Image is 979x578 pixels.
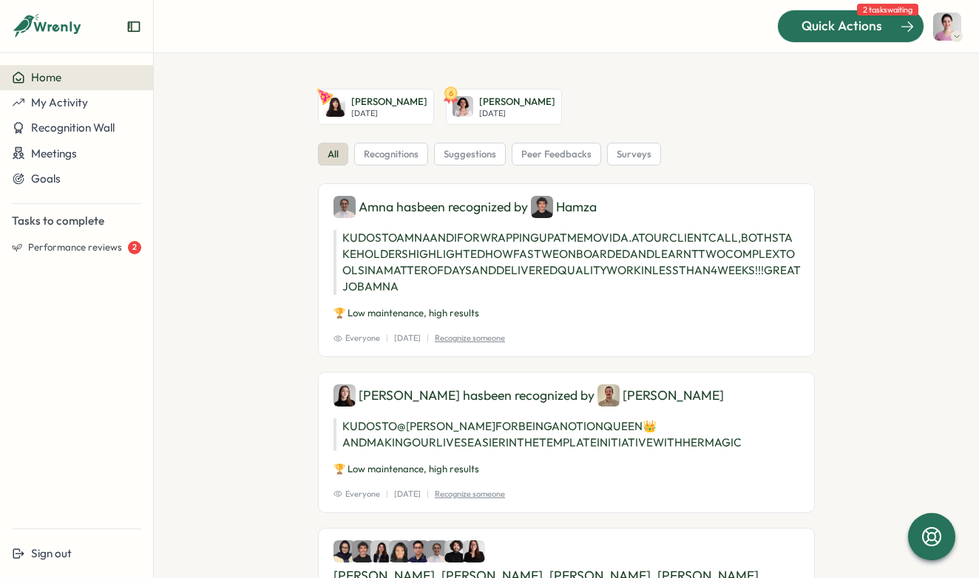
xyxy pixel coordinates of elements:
span: My Activity [31,95,88,109]
img: Kelly Rosa [325,96,345,117]
img: Amna Khattak [426,540,448,562]
img: Hamza Atique [531,196,553,218]
div: Hamza [531,196,597,218]
p: Tasks to complete [12,213,141,229]
img: Francisco Afonso [597,384,620,407]
img: Ketevan Dzukaevi [933,13,961,41]
span: Recognition Wall [31,120,115,135]
img: Angelina Costa [389,540,411,562]
span: Everyone [333,332,380,344]
button: Quick Actions [777,10,924,42]
span: all [328,148,339,161]
span: Everyone [333,488,380,500]
p: | [427,332,429,344]
p: | [386,332,388,344]
a: Kelly Rosa[PERSON_NAME][DATE] [318,89,434,125]
span: Performance reviews [28,241,122,254]
span: Home [31,70,61,84]
span: Quick Actions [802,16,882,35]
p: Recognize someone [435,332,505,344]
span: peer feedbacks [521,148,592,161]
span: suggestions [444,148,496,161]
span: 2 tasks waiting [857,4,918,16]
span: surveys [617,148,651,161]
div: [PERSON_NAME] has been recognized by [333,384,799,407]
p: Recognize someone [435,488,505,500]
div: [PERSON_NAME] [597,384,724,407]
span: recognitions [364,148,419,161]
p: [PERSON_NAME] [351,95,427,109]
p: [DATE] [351,109,427,118]
img: Marina Moric [370,540,393,562]
p: | [427,488,429,500]
img: Ubaid (Ubi) [444,540,467,562]
p: [DATE] [479,109,555,118]
p: [DATE] [394,332,421,344]
button: Expand sidebar [126,19,141,34]
img: Hamza Atique [352,540,374,562]
p: | [386,488,388,500]
p: [PERSON_NAME] [479,95,555,109]
span: Goals [31,171,61,186]
p: 🏆 Low maintenance, high results [333,463,799,476]
div: Amna has been recognized by [333,196,799,218]
a: 6Mirela Mus[PERSON_NAME][DATE] [446,89,562,125]
span: Meetings [31,146,77,160]
img: Amna Khattak [333,196,356,218]
p: 🏆 Low maintenance, high results [333,307,799,320]
img: Mirela Mus [453,96,473,117]
img: Elena Ladushyna [333,384,356,407]
img: Batool Fatima [333,540,356,562]
span: Sign out [31,546,72,560]
text: 6 [449,88,453,98]
p: KUDOS TO AMNA AND I FOR WRAPPING UP AT MEMOVIDA. AT OUR CLIENT CALL, BOTH STAKEHOLDERS HIGHLIGHTE... [333,230,799,295]
img: Furqan Tariq [407,540,430,562]
p: [DATE] [394,488,421,500]
p: KUDOS TO @[PERSON_NAME] FOR BEING A NOTION QUEEN 👑 AND MAKING OUR LIVES EASIER IN THE TEMPLATE IN... [333,418,799,451]
div: 2 [128,241,141,254]
img: Adriana Fosca [463,540,485,562]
